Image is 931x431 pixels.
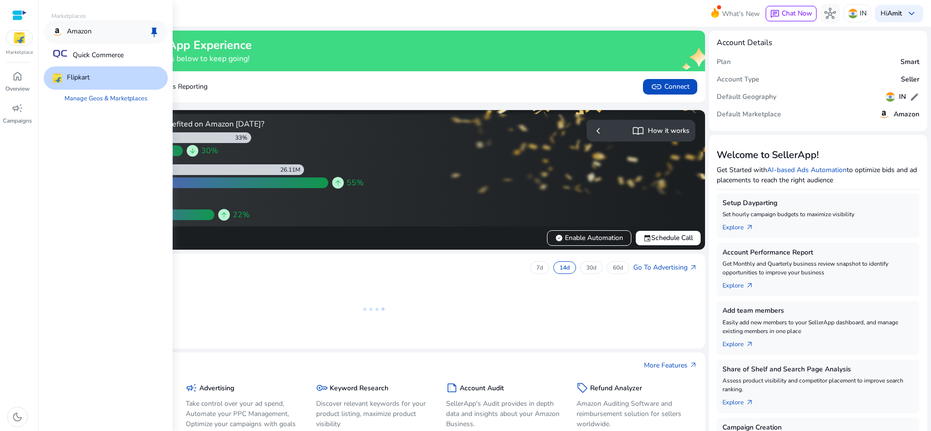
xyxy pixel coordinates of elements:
[67,72,90,84] p: Flipkart
[5,84,30,93] p: Overview
[722,366,914,374] h5: Share of Shelf and Search Page Analysis
[635,230,701,246] button: eventSchedule Call
[51,26,63,38] img: amazon.svg
[577,382,588,394] span: sell
[899,93,906,101] h5: IN
[878,109,890,120] img: amazon.svg
[690,264,697,271] span: arrow_outward
[334,179,342,187] span: arrow_upward
[651,81,690,93] span: Connect
[722,335,761,349] a: Explorearrow_outward
[12,70,23,82] span: home
[586,264,596,271] p: 30d
[881,10,902,17] p: Hi
[722,210,914,219] p: Set hourly campaign budgets to maximize visibility
[746,399,754,406] span: arrow_outward
[148,26,160,38] span: keep
[12,102,23,114] span: campaign
[633,262,697,272] a: Go To Advertisingarrow_outward
[643,79,697,95] button: linkConnect
[643,234,651,242] span: event
[347,177,364,189] span: 55%
[460,384,504,393] h5: Account Audit
[186,382,197,394] span: campaign
[330,384,388,393] h5: Keyword Research
[199,384,234,393] h5: Advertising
[555,233,623,243] span: Enable Automation
[632,125,644,137] span: import_contacts
[316,399,432,429] p: Discover relevant keywords for your product listing, maximize product visibility
[44,12,168,20] p: Marketplaces
[722,259,914,277] p: Get Monthly and Quarterly business review snapshot to identify opportunities to improve your busi...
[446,399,562,429] p: SellerApp's Audit provides in depth data and insights about your Amazon Business.
[233,209,250,221] span: 22%
[3,116,32,125] p: Campaigns
[820,4,840,23] button: hub
[12,411,23,423] span: dark_mode
[722,249,914,257] h5: Account Performance Report
[536,264,543,271] p: 7d
[906,8,917,19] span: keyboard_arrow_down
[722,219,761,232] a: Explorearrow_outward
[746,223,754,231] span: arrow_outward
[648,127,690,135] h5: How it works
[201,145,218,157] span: 30%
[644,360,697,370] a: More Featuresarrow_outward
[722,376,914,394] p: Assess product visibility and competitor placement to improve search ranking.
[717,111,781,119] h5: Default Marketplace
[6,31,32,45] img: flipkart.svg
[717,38,772,48] h4: Account Details
[717,93,776,101] h5: Default Geography
[766,6,817,21] button: chatChat Now
[746,340,754,348] span: arrow_outward
[722,277,761,290] a: Explorearrow_outward
[722,5,760,22] span: What's New
[52,120,370,129] h4: How Smart Automation users benefited on Amazon [DATE]?
[643,233,693,243] span: Schedule Call
[547,230,631,246] button: verifiedEnable Automation
[901,76,919,84] h5: Seller
[722,199,914,208] h5: Setup Dayparting
[690,361,697,369] span: arrow_outward
[782,9,812,18] span: Chat Now
[717,149,919,161] h3: Welcome to SellerApp!
[189,147,196,155] span: arrow_downward
[746,282,754,289] span: arrow_outward
[613,264,623,271] p: 60d
[73,50,124,60] p: Quick Commerce
[894,111,919,119] h5: Amazon
[51,72,63,84] img: flipkart.svg
[717,165,919,185] p: Get Started with to optimize bids and ad placements to reach the right audience
[67,26,92,38] p: Amazon
[722,394,761,407] a: Explorearrow_outward
[722,307,914,315] h5: Add team members
[824,8,836,19] span: hub
[280,166,304,174] div: 26.11M
[860,5,867,22] p: IN
[885,92,895,102] img: in.svg
[555,234,563,242] span: verified
[722,318,914,335] p: Easily add new members to your SellerApp dashboard, and manage existing members in one place
[577,399,692,429] p: Amazon Auditing Software and reimbursement solution for sellers worldwide.
[910,92,919,102] span: edit
[887,9,902,18] b: Amit
[590,384,642,393] h5: Refund Analyzer
[717,58,731,66] h5: Plan
[57,90,155,107] a: Manage Geos & Marketplaces
[446,382,458,394] span: summarize
[767,165,847,175] a: AI-based Ads Automation
[900,58,919,66] h5: Smart
[593,125,604,137] span: chevron_left
[848,9,858,18] img: in.svg
[316,382,328,394] span: key
[235,134,251,142] div: 33%
[6,49,33,56] p: Marketplace
[560,264,570,271] p: 14d
[51,50,69,58] img: QC-logo.svg
[717,76,759,84] h5: Account Type
[651,81,662,93] span: link
[770,9,780,19] span: chat
[220,211,228,219] span: arrow_upward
